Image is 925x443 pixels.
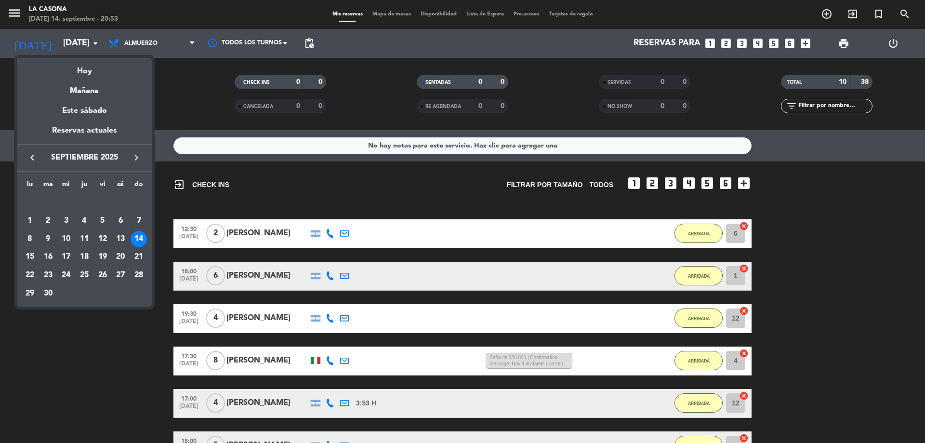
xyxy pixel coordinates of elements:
[94,267,111,283] div: 26
[112,249,129,265] div: 20
[130,212,148,230] td: 7 de septiembre de 2025
[94,249,111,265] div: 19
[75,266,93,284] td: 25 de septiembre de 2025
[21,284,39,303] td: 29 de septiembre de 2025
[93,179,112,194] th: viernes
[93,266,112,284] td: 26 de septiembre de 2025
[40,267,56,283] div: 23
[21,266,39,284] td: 22 de septiembre de 2025
[57,266,75,284] td: 24 de septiembre de 2025
[112,231,129,247] div: 13
[93,212,112,230] td: 5 de septiembre de 2025
[57,179,75,194] th: miércoles
[39,248,57,266] td: 16 de septiembre de 2025
[39,266,57,284] td: 23 de septiembre de 2025
[112,213,129,229] div: 6
[93,248,112,266] td: 19 de septiembre de 2025
[112,248,130,266] td: 20 de septiembre de 2025
[131,249,147,265] div: 21
[40,285,56,302] div: 30
[22,249,38,265] div: 15
[40,213,56,229] div: 2
[17,97,152,124] div: Este sábado
[112,212,130,230] td: 6 de septiembre de 2025
[22,267,38,283] div: 22
[22,231,38,247] div: 8
[75,230,93,248] td: 11 de septiembre de 2025
[39,212,57,230] td: 2 de septiembre de 2025
[130,248,148,266] td: 21 de septiembre de 2025
[17,58,152,78] div: Hoy
[130,230,148,248] td: 14 de septiembre de 2025
[21,248,39,266] td: 15 de septiembre de 2025
[94,231,111,247] div: 12
[39,179,57,194] th: martes
[58,231,74,247] div: 10
[76,249,92,265] div: 18
[39,284,57,303] td: 30 de septiembre de 2025
[75,248,93,266] td: 18 de septiembre de 2025
[58,249,74,265] div: 17
[76,267,92,283] div: 25
[41,151,128,164] span: septiembre 2025
[75,212,93,230] td: 4 de septiembre de 2025
[24,151,41,164] button: keyboard_arrow_left
[39,230,57,248] td: 9 de septiembre de 2025
[26,152,38,163] i: keyboard_arrow_left
[130,179,148,194] th: domingo
[58,267,74,283] div: 24
[22,213,38,229] div: 1
[21,179,39,194] th: lunes
[40,249,56,265] div: 16
[75,179,93,194] th: jueves
[130,266,148,284] td: 28 de septiembre de 2025
[112,267,129,283] div: 27
[57,230,75,248] td: 10 de septiembre de 2025
[21,230,39,248] td: 8 de septiembre de 2025
[40,231,56,247] div: 9
[94,213,111,229] div: 5
[76,231,92,247] div: 11
[131,267,147,283] div: 28
[128,151,145,164] button: keyboard_arrow_right
[112,179,130,194] th: sábado
[57,212,75,230] td: 3 de septiembre de 2025
[17,78,152,97] div: Mañana
[17,124,152,144] div: Reservas actuales
[57,248,75,266] td: 17 de septiembre de 2025
[112,230,130,248] td: 13 de septiembre de 2025
[22,285,38,302] div: 29
[131,213,147,229] div: 7
[58,213,74,229] div: 3
[76,213,92,229] div: 4
[131,231,147,247] div: 14
[93,230,112,248] td: 12 de septiembre de 2025
[131,152,142,163] i: keyboard_arrow_right
[112,266,130,284] td: 27 de septiembre de 2025
[21,212,39,230] td: 1 de septiembre de 2025
[21,193,148,212] td: SEP.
